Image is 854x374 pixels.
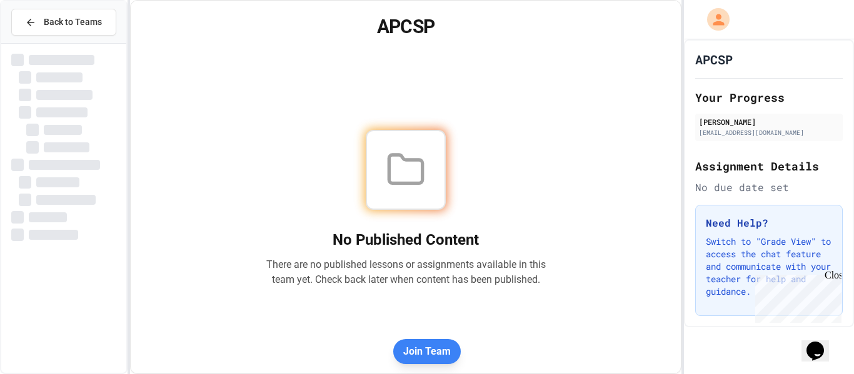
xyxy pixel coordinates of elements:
[706,215,832,230] h3: Need Help?
[699,128,839,137] div: [EMAIL_ADDRESS][DOMAIN_NAME]
[393,339,461,364] button: Join Team
[695,89,843,106] h2: Your Progress
[695,51,733,68] h1: APCSP
[706,235,832,298] p: Switch to "Grade View" to access the chat feature and communicate with your teacher for help and ...
[146,16,666,38] h1: APCSP
[695,157,843,175] h2: Assignment Details
[699,116,839,127] div: [PERSON_NAME]
[750,270,841,323] iframe: chat widget
[695,180,843,195] div: No due date set
[5,5,86,79] div: Chat with us now!Close
[44,16,102,29] span: Back to Teams
[694,5,733,34] div: My Account
[266,257,546,287] p: There are no published lessons or assignments available in this team yet. Check back later when c...
[11,9,116,36] button: Back to Teams
[266,230,546,250] h2: No Published Content
[801,324,841,362] iframe: chat widget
